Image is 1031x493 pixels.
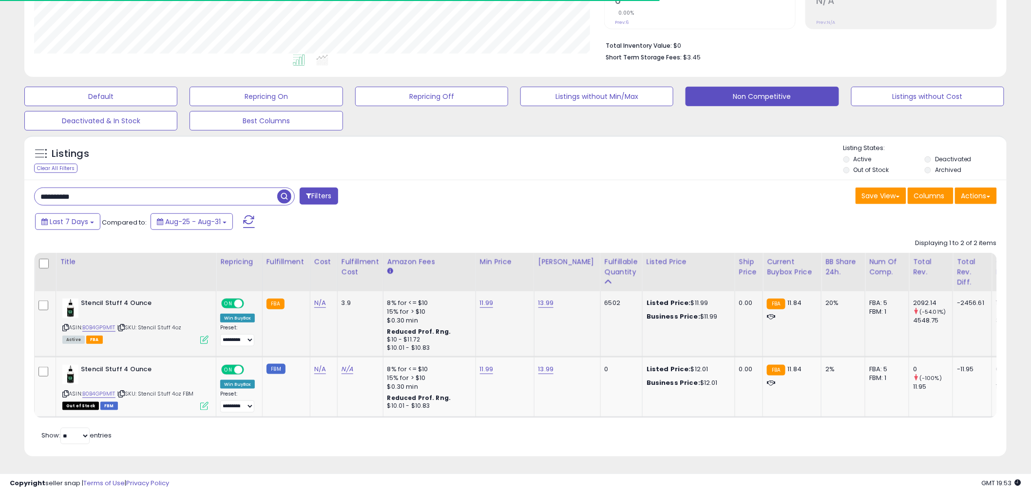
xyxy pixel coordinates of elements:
img: 41XmoeMYcXL._SL40_.jpg [62,299,78,318]
div: $12.01 [647,365,727,374]
div: Clear All Filters [34,164,77,173]
a: 11.99 [480,298,494,308]
small: FBA [267,299,285,309]
span: ON [222,300,234,308]
h5: Listings [52,147,89,161]
a: 13.99 [538,298,554,308]
span: | SKU: Stencil Stuff 4oz FBM [117,390,194,398]
a: B0B4GP9M1T [82,390,115,398]
button: Actions [955,188,997,204]
span: Compared to: [102,218,147,227]
div: $0.30 min [387,316,468,325]
div: $12.01 [647,379,727,387]
div: 11.95 [913,382,953,391]
div: 0 [913,365,953,374]
div: -11.95 [957,365,984,374]
div: Amazon Fees [387,257,472,267]
span: 11.84 [788,298,802,307]
div: Fulfillable Quantity [605,257,638,277]
div: Displaying 1 to 2 of 2 items [916,239,997,248]
div: Cost [314,257,333,267]
button: Columns [908,188,954,204]
a: Terms of Use [83,478,125,488]
div: Repricing [220,257,258,267]
span: Aug-25 - Aug-31 [165,217,221,227]
b: Listed Price: [647,298,691,307]
div: Win BuyBox [220,314,255,322]
div: Ship Price [739,257,759,277]
div: $11.99 [647,312,727,321]
div: $10.01 - $10.83 [387,402,468,410]
span: OFF [243,366,258,374]
div: Win BuyBox [220,380,255,389]
div: Current Buybox Price [767,257,817,277]
button: Filters [300,188,338,205]
div: 15% for > $10 [387,307,468,316]
b: Listed Price: [647,364,691,374]
a: N/A [342,364,353,374]
div: FBM: 1 [869,307,901,316]
button: Listings without Min/Max [520,87,673,106]
b: Stencil Stuff 4 Ounce [81,365,199,377]
b: Reduced Prof. Rng. [387,394,451,402]
div: BB Share 24h. [825,257,861,277]
div: 0.00 [739,365,755,374]
div: 3.9 [342,299,376,307]
small: FBA [767,299,785,309]
span: | SKU: Stencil Stuff 4oz [117,323,181,331]
b: Business Price: [647,378,700,387]
label: Archived [935,166,961,174]
label: Active [854,155,872,163]
small: (-100%) [919,374,942,382]
div: Fulfillment [267,257,306,267]
div: FBA: 5 [869,365,901,374]
button: Listings without Cost [851,87,1004,106]
div: $11.99 [647,299,727,307]
div: $10 - $11.72 [387,336,468,344]
div: Listed Price [647,257,731,267]
div: 2092.14 [913,299,953,307]
button: Last 7 Days [35,213,100,230]
span: All listings that are currently out of stock and unavailable for purchase on Amazon [62,402,99,410]
div: $0.30 min [387,382,468,391]
div: Min Price [480,257,530,267]
button: Deactivated & In Stock [24,111,177,131]
div: Total Rev. [913,257,949,277]
span: Show: entries [41,431,112,440]
span: FBM [100,402,118,410]
div: ASIN: [62,365,209,409]
span: Columns [914,191,945,201]
a: B0B4GP9M1T [82,323,115,332]
img: 41XmoeMYcXL._SL40_.jpg [62,365,78,384]
b: Business Price: [647,312,700,321]
div: 8% for <= $10 [387,365,468,374]
div: 8% for <= $10 [387,299,468,307]
div: Num of Comp. [869,257,905,277]
span: ON [222,366,234,374]
button: Non Competitive [686,87,839,106]
button: Save View [856,188,906,204]
button: Best Columns [190,111,343,131]
div: 6502 [605,299,635,307]
div: 20% [825,299,858,307]
small: FBM [267,364,286,374]
button: Aug-25 - Aug-31 [151,213,233,230]
b: Reduced Prof. Rng. [387,327,451,336]
a: 13.99 [538,364,554,374]
div: FBA: 5 [869,299,901,307]
small: Amazon Fees. [387,267,393,276]
p: Listing States: [843,144,1007,153]
div: 2% [825,365,858,374]
div: ASIN: [62,299,209,343]
div: Title [60,257,212,267]
div: Fulfillment Cost [342,257,379,277]
a: 11.99 [480,364,494,374]
b: Stencil Stuff 4 Ounce [81,299,199,310]
div: seller snap | | [10,479,169,488]
span: 2025-09-8 19:53 GMT [982,478,1021,488]
div: 0 [605,365,635,374]
div: $10.01 - $10.83 [387,344,468,352]
button: Repricing Off [355,87,508,106]
a: N/A [314,298,326,308]
label: Out of Stock [854,166,889,174]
